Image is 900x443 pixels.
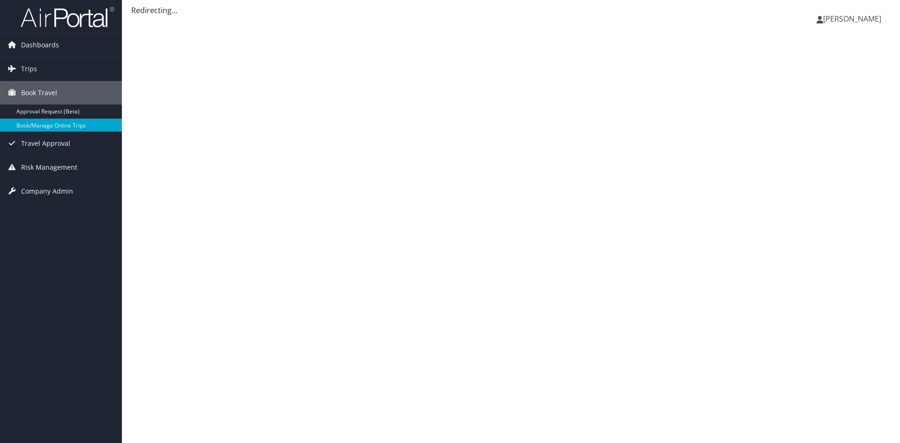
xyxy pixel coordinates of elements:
[21,33,59,57] span: Dashboards
[21,132,70,155] span: Travel Approval
[21,81,57,105] span: Book Travel
[131,5,891,16] div: Redirecting...
[817,5,891,33] a: [PERSON_NAME]
[21,6,114,28] img: airportal-logo.png
[21,57,37,81] span: Trips
[21,156,77,179] span: Risk Management
[823,14,881,24] span: [PERSON_NAME]
[21,180,73,203] span: Company Admin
